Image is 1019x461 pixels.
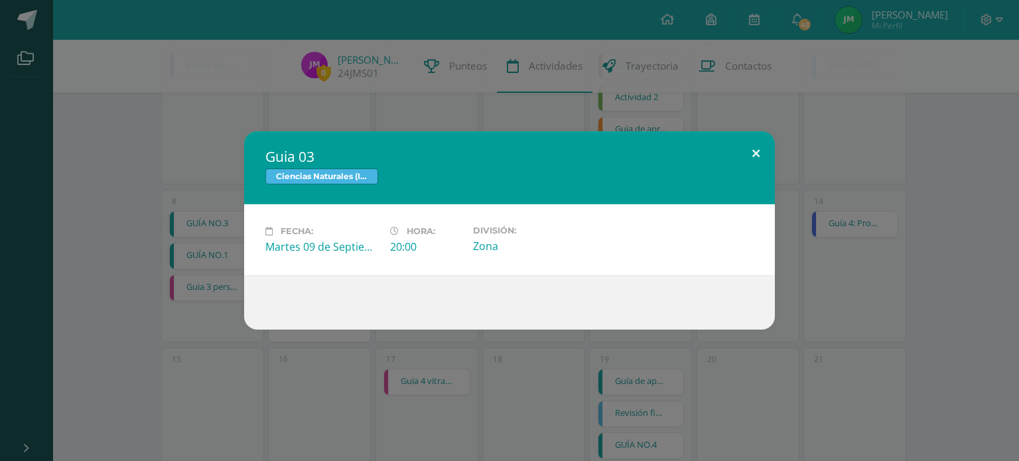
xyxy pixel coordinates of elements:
[390,239,462,254] div: 20:00
[473,239,587,253] div: Zona
[265,239,379,254] div: Martes 09 de Septiembre
[281,226,313,236] span: Fecha:
[737,131,775,176] button: Close (Esc)
[407,226,435,236] span: Hora:
[265,147,754,166] h2: Guia 03
[473,226,587,235] label: División:
[265,168,378,184] span: Ciencias Naturales (Introducción a la Química)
